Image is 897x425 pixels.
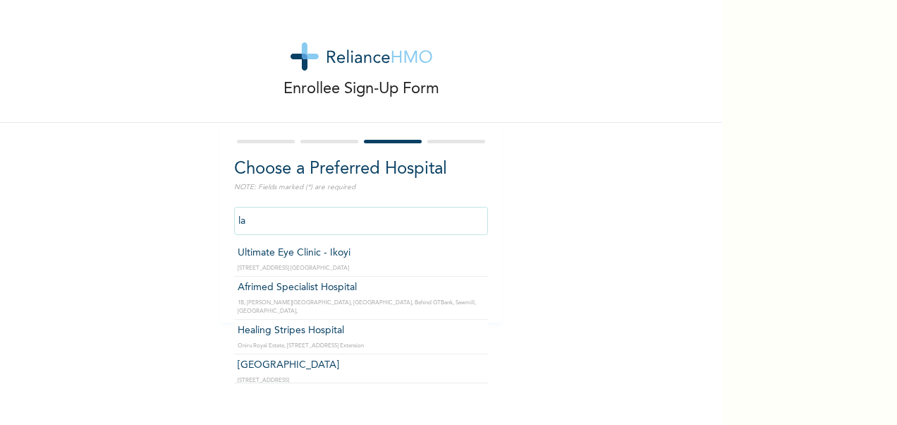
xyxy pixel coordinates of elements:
p: Healing Stripes Hospital [238,323,484,338]
p: NOTE: Fields marked (*) are required [234,182,488,193]
p: Afrimed Specialist Hospital [238,280,484,295]
p: [GEOGRAPHIC_DATA] [238,358,484,373]
p: [STREET_ADDRESS] [GEOGRAPHIC_DATA] [238,264,484,273]
p: [STREET_ADDRESS] [238,376,484,385]
p: Ultimate Eye Clinic - Ikoyi [238,246,484,261]
p: Enrollee Sign-Up Form [283,78,439,101]
p: 1B, [PERSON_NAME][GEOGRAPHIC_DATA], [GEOGRAPHIC_DATA], Behind GTBank, Sawmill, [GEOGRAPHIC_DATA], [238,299,484,316]
input: Search by name, address or governorate [234,207,488,235]
h2: Choose a Preferred Hospital [234,157,488,182]
img: logo [291,42,432,71]
p: Oniru Royal Estate, [STREET_ADDRESS] Extension [238,342,484,350]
